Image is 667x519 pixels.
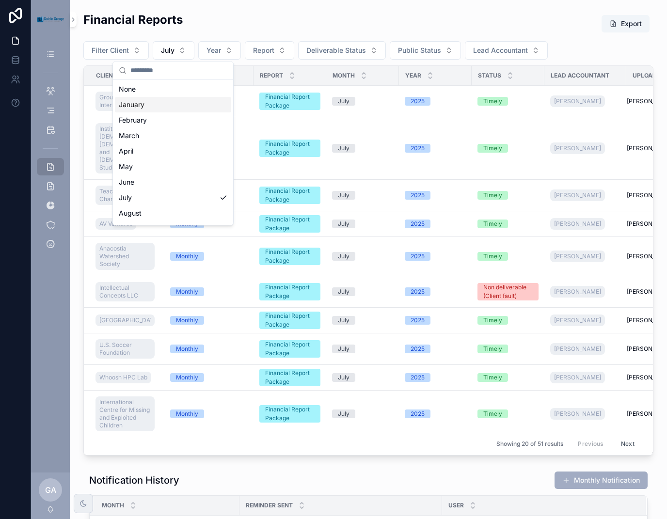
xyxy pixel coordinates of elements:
a: 2025 [405,252,466,261]
span: [PERSON_NAME] [554,316,601,324]
div: March [115,128,231,143]
div: Monthly [176,409,198,418]
div: 2025 [411,191,425,200]
a: Teaching For Change [95,186,155,205]
a: [PERSON_NAME] [550,315,605,326]
a: [PERSON_NAME] [550,284,620,299]
div: September [115,221,231,236]
div: Monthly [176,373,198,382]
div: Financial Report Package [265,140,315,157]
a: July [332,220,393,228]
button: Next [614,436,641,451]
div: 2025 [411,287,425,296]
div: Timely [483,373,502,382]
a: Monthly [170,409,248,418]
a: [PERSON_NAME] [550,251,605,262]
span: User [448,502,464,509]
a: Whoosh HPC Lab [95,372,151,383]
span: Status [478,72,501,79]
a: Whoosh HPC Lab [95,370,159,385]
span: Groundswell International [99,94,151,109]
a: [PERSON_NAME] [550,313,620,328]
a: [GEOGRAPHIC_DATA] [95,313,159,328]
span: [PERSON_NAME] [554,97,601,105]
div: August [115,205,231,221]
div: February [115,112,231,128]
div: 2025 [411,316,425,325]
a: Timely [477,345,539,353]
span: [PERSON_NAME] [554,345,601,353]
div: July [338,191,349,200]
a: [PERSON_NAME] [550,249,620,264]
a: [PERSON_NAME] [550,370,620,385]
div: Timely [483,144,502,153]
span: U.S. Soccer Foundation [99,341,151,357]
a: 2025 [405,345,466,353]
div: July [338,345,349,353]
span: Institute for [DEMOGRAPHIC_DATA] [DEMOGRAPHIC_DATA] and [DEMOGRAPHIC_DATA] Studies [99,125,151,172]
span: [PERSON_NAME] [554,220,601,228]
a: July [332,97,393,106]
a: Financial Report Package [259,215,320,233]
h2: Financial Reports [83,12,183,28]
div: July [338,373,349,382]
a: [PERSON_NAME] [550,341,620,357]
a: Timely [477,316,539,325]
a: July [332,144,393,153]
div: Timely [483,252,502,261]
a: Financial Report Package [259,93,320,110]
a: U.S. Soccer Foundation [95,339,155,359]
a: Institute for [DEMOGRAPHIC_DATA] [DEMOGRAPHIC_DATA] and [DEMOGRAPHIC_DATA] Studies [95,123,155,173]
span: [PERSON_NAME] [554,191,601,199]
button: Select Button [390,41,461,60]
span: [PERSON_NAME] [554,252,601,260]
button: Select Button [153,41,194,60]
div: July [115,190,231,205]
span: [PERSON_NAME] [554,374,601,381]
div: July [338,287,349,296]
a: Timely [477,97,539,106]
a: [PERSON_NAME] [550,216,620,232]
div: January [115,97,231,112]
div: Timely [483,345,502,353]
div: Financial Report Package [265,405,315,423]
span: Intellectual Concepts LLC [99,284,151,299]
div: Suggestions [113,79,233,225]
a: [PERSON_NAME] [550,141,620,156]
span: Deliverable Status [306,46,366,55]
a: Groundswell International [95,92,155,111]
span: Year [405,72,421,79]
button: Export [602,15,650,32]
a: Non deliverable (Client fault) [477,283,539,300]
a: July [332,345,393,353]
span: [PERSON_NAME] [554,410,601,418]
a: Monthly Notification [555,472,648,489]
a: 2025 [405,97,466,106]
a: Financial Report Package [259,140,320,157]
div: Non deliverable (Client fault) [483,283,533,300]
a: Intellectual Concepts LLC [95,282,155,301]
a: 2025 [405,144,466,153]
button: Select Button [298,41,386,60]
span: Teaching For Change [99,188,151,203]
div: 2025 [411,252,425,261]
div: 2025 [411,97,425,106]
div: Monthly [176,345,198,353]
div: 2025 [411,373,425,382]
a: [PERSON_NAME] [550,343,605,355]
a: International Centre for Missing and Exploited Children [95,394,159,433]
a: Financial Report Package [259,312,320,329]
a: [PERSON_NAME] [550,286,605,298]
a: Timely [477,144,539,153]
span: [PERSON_NAME] [554,144,601,152]
a: [GEOGRAPHIC_DATA] [95,315,155,326]
span: Filter Client [92,46,129,55]
a: Financial Report Package [259,248,320,265]
div: Timely [483,191,502,200]
span: Lead Accountant [551,72,609,79]
a: 2025 [405,316,466,325]
a: Monthly [170,316,248,325]
a: Monthly [170,252,248,261]
a: July [332,373,393,382]
a: International Centre for Missing and Exploited Children [95,396,155,431]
